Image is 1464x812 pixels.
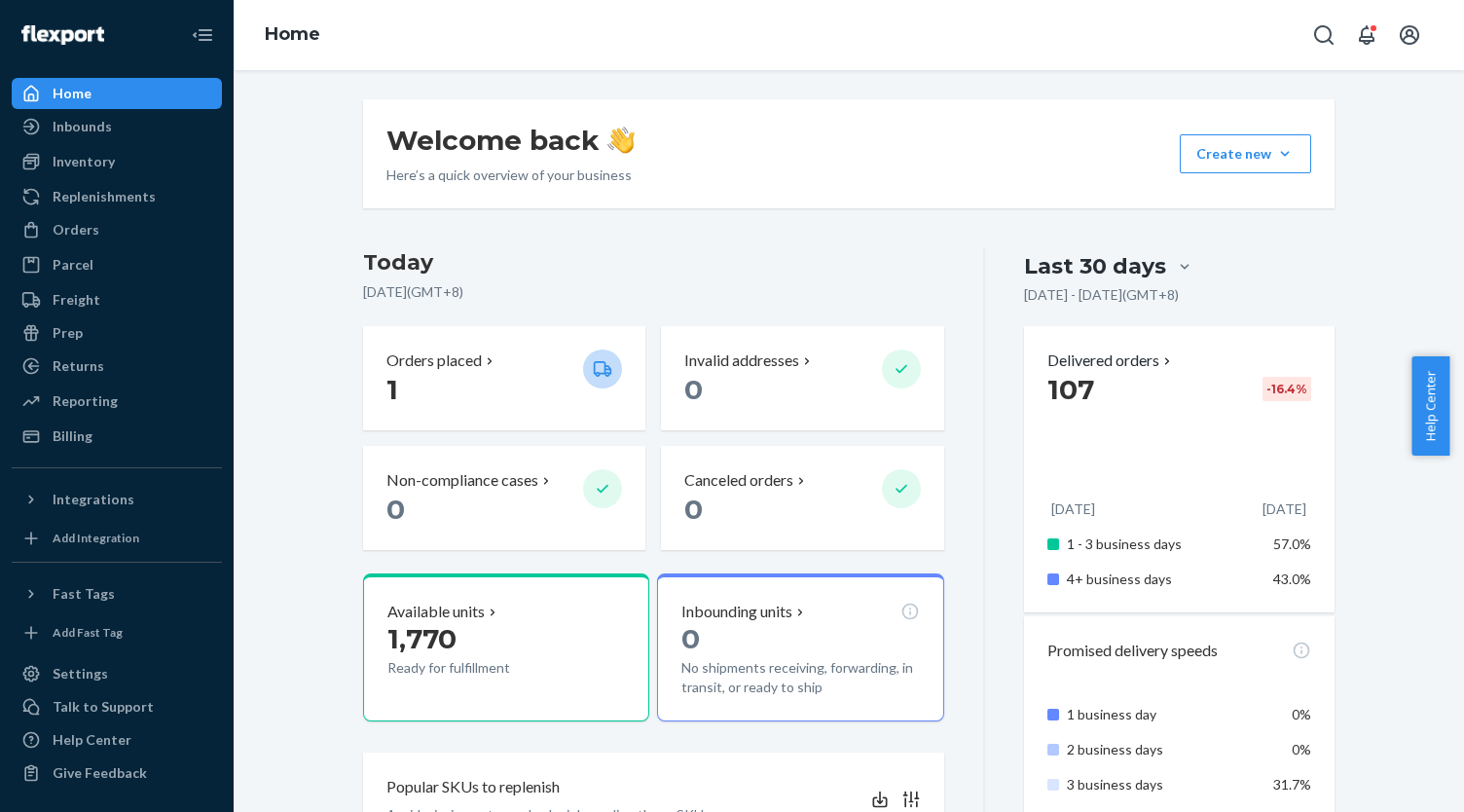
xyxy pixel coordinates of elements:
div: Inbounds [53,117,112,136]
a: Parcel [12,249,222,280]
p: No shipments receiving, forwarding, in transit, or ready to ship [681,658,919,697]
div: Add Integration [53,530,139,546]
p: Invalid addresses [684,350,799,372]
p: Available units [387,601,485,623]
a: Billing [12,421,222,452]
p: 4+ business days [1067,570,1259,589]
div: Freight [53,290,100,310]
div: Home [53,84,91,103]
span: 31.7% [1273,776,1311,793]
span: 107 [1047,373,1094,406]
p: [DATE] [1263,499,1306,519]
p: 1 - 3 business days [1067,535,1259,554]
p: [DATE] - [DATE] ( GMT+8 ) [1024,285,1179,305]
span: 43.0% [1273,571,1311,587]
button: Create new [1180,134,1311,173]
a: Inventory [12,146,222,177]
a: Help Center [12,724,222,756]
button: Orders placed 1 [363,326,645,430]
span: 1 [386,373,398,406]
button: Integrations [12,484,222,515]
a: Prep [12,317,222,349]
div: Returns [53,356,104,376]
span: 0 [684,493,703,526]
a: Inbounds [12,111,222,142]
button: Open notifications [1347,16,1386,55]
button: Give Feedback [12,757,222,789]
button: Inbounding units0No shipments receiving, forwarding, in transit, or ready to ship [657,573,943,721]
a: Freight [12,284,222,315]
a: Add Integration [12,523,222,554]
div: Orders [53,220,99,240]
a: Home [12,78,222,109]
span: 1,770 [387,622,457,655]
button: Non-compliance cases 0 [363,446,645,550]
p: Here’s a quick overview of your business [386,166,635,185]
div: Prep [53,323,83,343]
a: Reporting [12,386,222,417]
img: Flexport logo [21,25,104,45]
a: Returns [12,351,222,382]
button: Open Search Box [1304,16,1343,55]
a: Add Fast Tag [12,617,222,648]
h1: Welcome back [386,123,635,158]
p: Inbounding units [681,601,792,623]
span: 0 [684,373,703,406]
p: 3 business days [1067,775,1259,794]
p: [DATE] [1051,499,1095,519]
div: Settings [53,664,108,683]
button: Available units1,770Ready for fulfillment [363,573,649,721]
div: Replenishments [53,187,156,206]
img: hand-wave emoji [607,127,635,154]
button: Fast Tags [12,578,222,609]
div: Add Fast Tag [53,624,123,641]
button: Open account menu [1390,16,1429,55]
div: Inventory [53,152,115,171]
div: Talk to Support [53,697,154,717]
div: Fast Tags [53,584,115,604]
ol: breadcrumbs [249,7,336,63]
p: Non-compliance cases [386,469,538,492]
p: Canceled orders [684,469,793,492]
button: Close Navigation [183,16,222,55]
a: Home [265,23,320,45]
p: Promised delivery speeds [1047,640,1218,662]
p: Popular SKUs to replenish [386,776,560,798]
div: -16.4 % [1263,377,1311,401]
a: Talk to Support [12,691,222,722]
p: [DATE] ( GMT+8 ) [363,282,944,302]
a: Settings [12,658,222,689]
div: Last 30 days [1024,251,1166,281]
p: Ready for fulfillment [387,658,567,678]
div: Parcel [53,255,93,275]
button: Canceled orders 0 [661,446,943,550]
div: Reporting [53,391,118,411]
span: 0% [1292,706,1311,722]
a: Orders [12,214,222,245]
a: Replenishments [12,181,222,212]
span: 0 [386,493,405,526]
p: 1 business day [1067,705,1259,724]
button: Invalid addresses 0 [661,326,943,430]
div: Integrations [53,490,134,509]
p: Orders placed [386,350,482,372]
span: 57.0% [1273,535,1311,552]
button: Delivered orders [1047,350,1175,372]
div: Help Center [53,730,131,750]
div: Give Feedback [53,763,147,783]
button: Help Center [1411,356,1449,456]
h3: Today [363,247,944,278]
span: 0 [681,622,700,655]
div: Billing [53,426,92,446]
